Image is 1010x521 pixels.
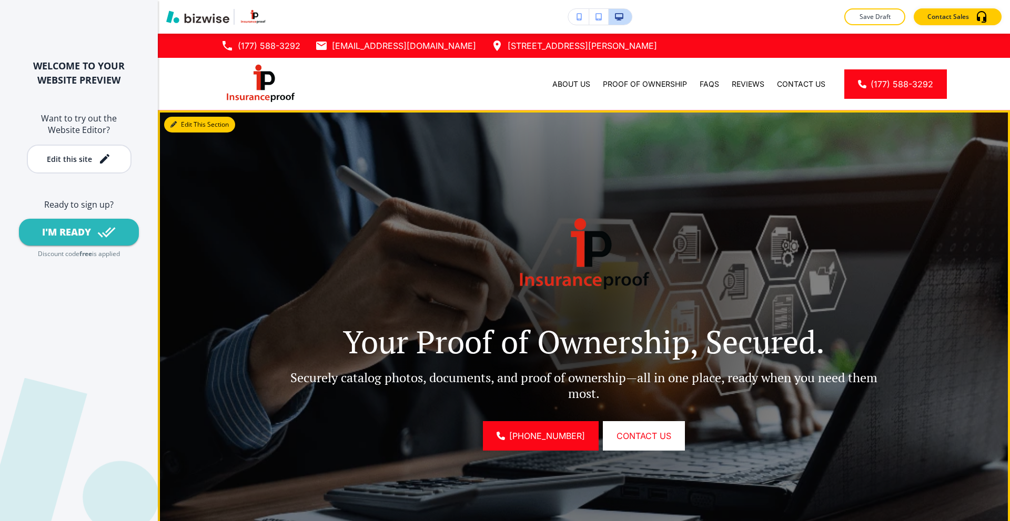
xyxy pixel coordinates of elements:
[603,421,685,451] button: CONTACT US
[332,38,476,54] p: [EMAIL_ADDRESS][DOMAIN_NAME]
[509,430,585,442] span: [PHONE_NUMBER]
[315,38,476,54] a: [EMAIL_ADDRESS][DOMAIN_NAME]
[221,62,300,106] img: Insurance Proof
[617,430,671,442] span: CONTACT US
[17,113,141,136] h6: Want to try out the Website Editor?
[281,323,887,360] p: Your Proof of Ownership, Secured.
[505,202,663,307] img: Hero Logo
[19,219,139,246] button: I'M READY
[777,79,825,89] p: Contact Us
[281,370,887,401] p: Securely catalog photos, documents, and proof of ownership—all in one place, ready when you need ...
[92,250,120,259] p: is applied
[844,8,905,25] button: Save Draft
[38,250,79,259] p: Discount code
[164,117,235,132] button: Edit This Section
[239,9,267,25] img: Your Logo
[871,78,933,90] span: (177) 588-3292
[238,38,300,54] p: (177) 588-3292
[844,69,947,99] a: (177) 588-3292
[221,38,300,54] a: (177) 588-3292
[700,79,719,89] p: FAQs
[491,38,657,54] a: [STREET_ADDRESS][PERSON_NAME]
[42,226,91,239] div: I'M READY
[47,155,92,163] div: Edit this site
[603,79,687,89] p: Proof of Ownership
[927,12,969,22] p: Contact Sales
[914,8,1002,25] button: Contact Sales
[483,421,599,451] a: [PHONE_NUMBER]
[508,38,657,54] p: [STREET_ADDRESS][PERSON_NAME]
[552,79,590,89] p: About Us
[79,250,92,259] p: free
[732,79,764,89] p: Reviews
[166,11,229,23] img: Bizwise Logo
[27,145,132,173] button: Edit this site
[858,12,892,22] p: Save Draft
[17,59,141,87] h2: WELCOME TO YOUR WEBSITE PREVIEW
[17,199,141,210] h6: Ready to sign up?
